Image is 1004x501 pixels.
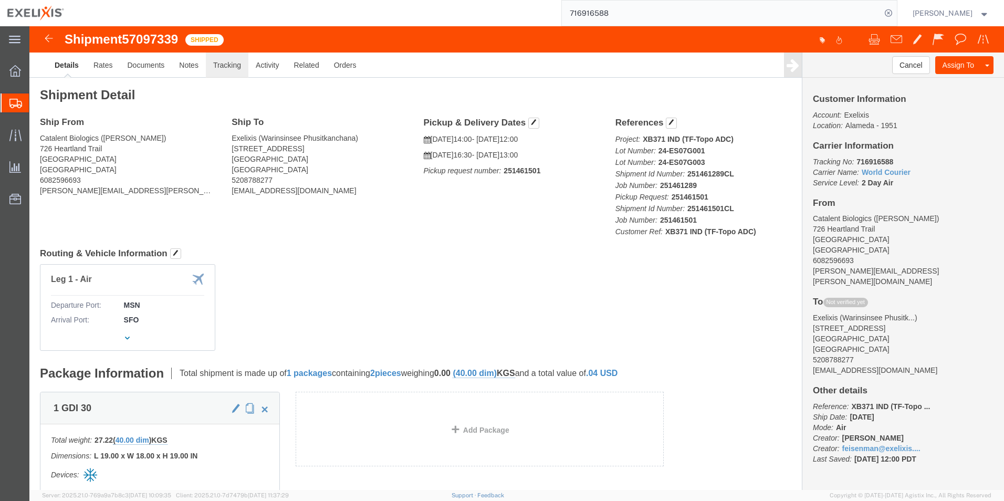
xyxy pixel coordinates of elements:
[477,492,504,498] a: Feedback
[912,7,990,19] button: [PERSON_NAME]
[129,492,171,498] span: [DATE] 10:09:35
[913,7,972,19] span: Carlos Melara
[176,492,289,498] span: Client: 2025.21.0-7d7479b
[42,492,171,498] span: Server: 2025.21.0-769a9a7b8c3
[452,492,478,498] a: Support
[7,5,64,21] img: logo
[248,492,289,498] span: [DATE] 11:37:29
[562,1,881,26] input: Search for shipment number, reference number
[830,491,991,500] span: Copyright © [DATE]-[DATE] Agistix Inc., All Rights Reserved
[29,26,1004,490] iframe: FS Legacy Container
